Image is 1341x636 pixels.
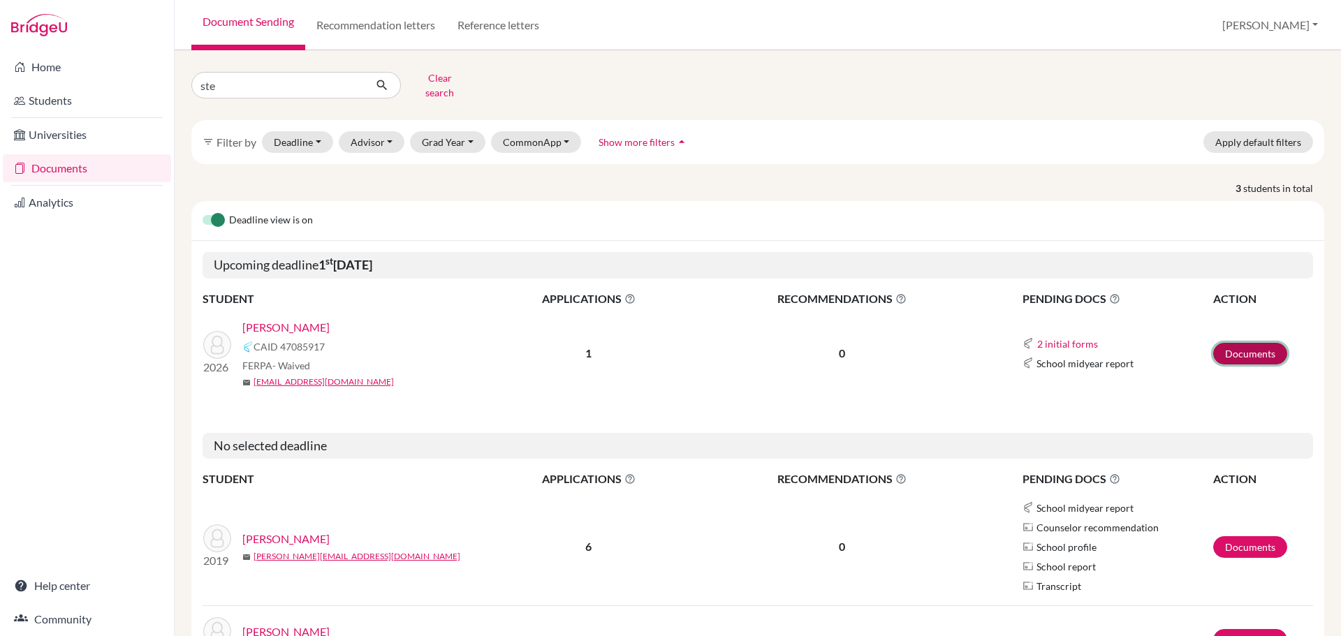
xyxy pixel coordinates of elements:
th: ACTION [1212,470,1313,488]
img: Common App logo [1023,338,1034,349]
span: School profile [1036,540,1097,554]
button: Apply default filters [1203,131,1313,153]
i: arrow_drop_up [675,135,689,149]
span: School midyear report [1036,356,1134,371]
button: 2 initial forms [1036,336,1099,352]
button: Clear search [401,67,478,103]
span: mail [242,378,251,387]
span: Transcript [1036,579,1081,593]
a: Documents [1213,343,1287,364]
b: 6 [585,540,592,553]
input: Find student by name... [191,72,365,98]
a: Documents [1213,536,1287,558]
p: 0 [696,345,988,362]
a: Community [3,605,171,633]
img: Bridge-U [11,14,67,36]
img: Common App logo [242,341,254,353]
button: Grad Year [410,131,485,153]
a: Students [3,87,171,114]
p: 0 [696,538,988,555]
img: Common App logo [1023,502,1034,513]
button: Deadline [262,131,333,153]
span: students in total [1243,181,1324,195]
a: Help center [3,572,171,600]
span: PENDING DOCS [1023,290,1212,307]
strong: 3 [1236,181,1243,195]
span: School midyear report [1036,501,1134,515]
a: Documents [3,154,171,182]
img: Stephanakis, Ian [203,331,231,359]
b: 1 [585,346,592,360]
img: Parchments logo [1023,522,1034,533]
sup: st [325,256,333,267]
th: ACTION [1212,290,1313,308]
a: [PERSON_NAME][EMAIL_ADDRESS][DOMAIN_NAME] [254,550,460,563]
span: FERPA [242,358,310,373]
span: PENDING DOCS [1023,471,1212,487]
span: APPLICATIONS [483,290,695,307]
img: Common App logo [1023,357,1034,369]
span: Filter by [217,135,256,149]
button: Show more filtersarrow_drop_up [587,131,701,153]
a: [EMAIL_ADDRESS][DOMAIN_NAME] [254,376,394,388]
a: Universities [3,121,171,149]
a: Home [3,53,171,81]
span: - Waived [272,360,310,371]
img: Carrabino, Stephen [203,524,231,552]
a: Analytics [3,188,171,216]
span: APPLICATIONS [483,471,695,487]
p: 2019 [203,552,231,569]
h5: Upcoming deadline [203,252,1313,279]
img: Parchments logo [1023,561,1034,572]
img: Parchments logo [1023,580,1034,591]
a: [PERSON_NAME] [242,319,330,336]
span: Deadline view is on [229,212,313,229]
span: Counselor recommendation [1036,520,1159,535]
button: Advisor [339,131,405,153]
th: STUDENT [203,470,482,488]
i: filter_list [203,136,214,147]
span: School report [1036,559,1096,574]
button: CommonApp [491,131,582,153]
p: 2026 [203,359,231,376]
span: Show more filters [599,136,675,148]
span: mail [242,553,251,561]
button: [PERSON_NAME] [1216,12,1324,38]
th: STUDENT [203,290,482,308]
span: RECOMMENDATIONS [696,471,988,487]
img: Parchments logo [1023,541,1034,552]
h5: No selected deadline [203,433,1313,459]
b: 1 [DATE] [318,257,372,272]
a: [PERSON_NAME] [242,531,330,547]
span: CAID 47085917 [254,339,325,354]
span: RECOMMENDATIONS [696,290,988,307]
